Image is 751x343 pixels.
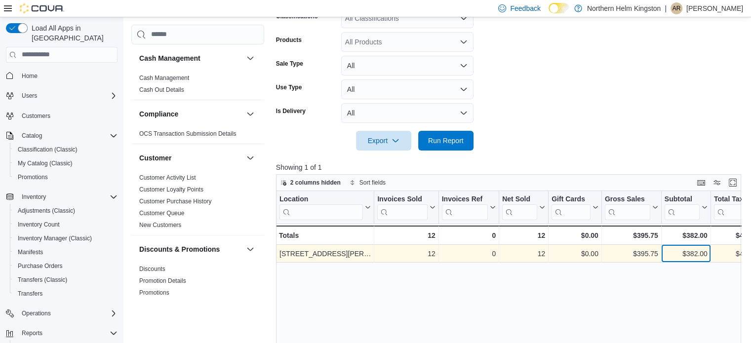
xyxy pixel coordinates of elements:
div: 0 [441,229,495,241]
div: Location [279,194,363,204]
button: Manifests [10,245,121,259]
button: Operations [2,306,121,320]
button: Customers [2,109,121,123]
a: Inventory Manager (Classic) [14,232,96,244]
span: 2 columns hidden [290,179,341,187]
a: Classification (Classic) [14,144,81,155]
span: Customers [22,112,50,120]
span: Operations [18,307,118,319]
button: Inventory Count [10,218,121,231]
span: Cash Out Details [139,86,184,94]
button: Inventory Manager (Classic) [10,231,121,245]
span: OCS Transaction Submission Details [139,130,237,138]
div: 12 [502,229,545,241]
button: Sort fields [346,177,390,189]
a: Home [18,70,41,82]
span: Load All Apps in [GEOGRAPHIC_DATA] [28,23,118,43]
button: Purchase Orders [10,259,121,273]
button: Run Report [418,131,474,151]
span: Promotions [18,173,48,181]
a: Transfers [14,288,46,300]
a: Promotion Details [139,277,186,284]
div: Alexis Robillard [671,2,682,14]
div: Gift Card Sales [552,194,591,220]
button: All [341,56,474,76]
div: 12 [377,229,435,241]
a: Customer Loyalty Points [139,186,203,193]
div: Invoices Ref [441,194,487,220]
button: All [341,79,474,99]
div: 12 [502,248,545,260]
span: Feedback [510,3,540,13]
button: My Catalog (Classic) [10,156,121,170]
span: Users [22,92,37,100]
span: Transfers [14,288,118,300]
span: Manifests [18,248,43,256]
div: 0 [441,248,495,260]
span: Users [18,90,118,102]
span: Customer Purchase History [139,197,212,205]
button: Display options [711,177,723,189]
div: Location [279,194,363,220]
button: Open list of options [460,38,468,46]
span: Inventory [18,191,118,203]
button: Reports [18,327,46,339]
a: OCS Transaction Submission Details [139,130,237,137]
a: Customers [18,110,54,122]
span: Promotions [139,289,169,297]
button: Transfers (Classic) [10,273,121,287]
div: Customer [131,172,264,235]
div: $395.75 [605,248,658,260]
span: Home [18,70,118,82]
button: Cash Management [139,53,242,63]
span: Classification (Classic) [18,146,78,153]
div: Invoices Ref [441,194,487,204]
div: Discounts & Promotions [131,263,264,303]
div: Net Sold [502,194,537,220]
div: Gift Cards [552,194,591,204]
div: Invoices Sold [377,194,427,204]
button: Home [2,69,121,83]
span: Inventory Manager (Classic) [14,232,118,244]
span: My Catalog (Classic) [14,157,118,169]
img: Cova [20,3,64,13]
button: Promotions [10,170,121,184]
a: My Catalog (Classic) [14,157,77,169]
span: Sort fields [359,179,386,187]
span: Promotion Details [139,277,186,285]
div: Subtotal [665,194,700,204]
div: $0.00 [552,229,598,241]
label: Sale Type [276,60,303,68]
div: Gross Sales [605,194,650,204]
button: Discounts & Promotions [139,244,242,254]
button: Enter fullscreen [727,177,739,189]
a: Manifests [14,246,47,258]
button: Transfers [10,287,121,301]
a: Promotions [14,171,52,183]
button: Catalog [2,129,121,143]
span: Purchase Orders [14,260,118,272]
button: Net Sold [502,194,545,220]
span: Home [22,72,38,80]
div: Compliance [131,128,264,144]
div: $395.75 [605,229,658,241]
h3: Customer [139,153,171,163]
div: $0.00 [552,248,598,260]
a: Purchase Orders [14,260,67,272]
button: Customer [139,153,242,163]
div: Net Sold [502,194,537,204]
span: Reports [22,329,42,337]
span: Inventory Manager (Classic) [18,234,92,242]
label: Use Type [276,83,302,91]
span: New Customers [139,221,181,229]
p: Showing 1 of 1 [276,162,746,172]
a: New Customers [139,222,181,229]
button: Adjustments (Classic) [10,204,121,218]
div: [STREET_ADDRESS][PERSON_NAME] - [GEOGRAPHIC_DATA] [279,248,371,260]
a: Transfers (Classic) [14,274,71,286]
span: Transfers [18,290,42,298]
div: Gross Sales [605,194,650,220]
h3: Cash Management [139,53,200,63]
a: Customer Queue [139,210,184,217]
